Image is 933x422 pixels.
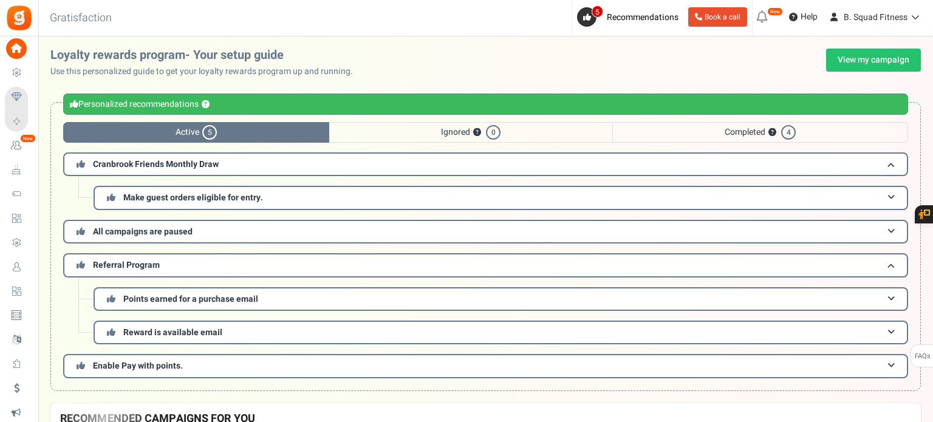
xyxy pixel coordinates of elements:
[826,49,921,72] a: View my campaign
[63,94,908,115] div: Personalized recommendations
[607,11,678,24] span: Recommendations
[93,259,160,271] span: Referral Program
[688,7,747,27] a: Book a call
[202,101,210,109] button: ?
[93,158,219,171] span: Cranbrook Friends Monthly Draw
[577,7,683,27] a: 5 Recommendations
[123,191,263,204] span: Make guest orders eligible for entry.
[93,359,183,372] span: Enable Pay with points.
[20,134,36,143] em: New
[592,5,603,18] span: 5
[123,293,258,305] span: Points earned for a purchase email
[63,122,329,143] span: Active
[914,345,931,368] span: FAQs
[93,225,193,238] span: All campaigns are paused
[36,6,125,30] h3: Gratisfaction
[50,49,363,62] h2: Loyalty rewards program- Your setup guide
[50,66,363,78] p: Use this personalized guide to get your loyalty rewards program up and running.
[612,122,908,143] span: Completed
[767,7,783,16] em: New
[784,7,822,27] a: Help
[123,326,222,339] span: Reward is available email
[329,122,612,143] span: Ignored
[5,135,33,156] a: New
[5,4,33,32] img: Gratisfaction
[768,129,776,137] button: ?
[473,129,481,137] button: ?
[486,125,501,140] span: 0
[202,125,217,140] span: 5
[798,11,818,23] span: Help
[844,11,907,24] span: B. Squad Fitness
[781,125,796,140] span: 4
